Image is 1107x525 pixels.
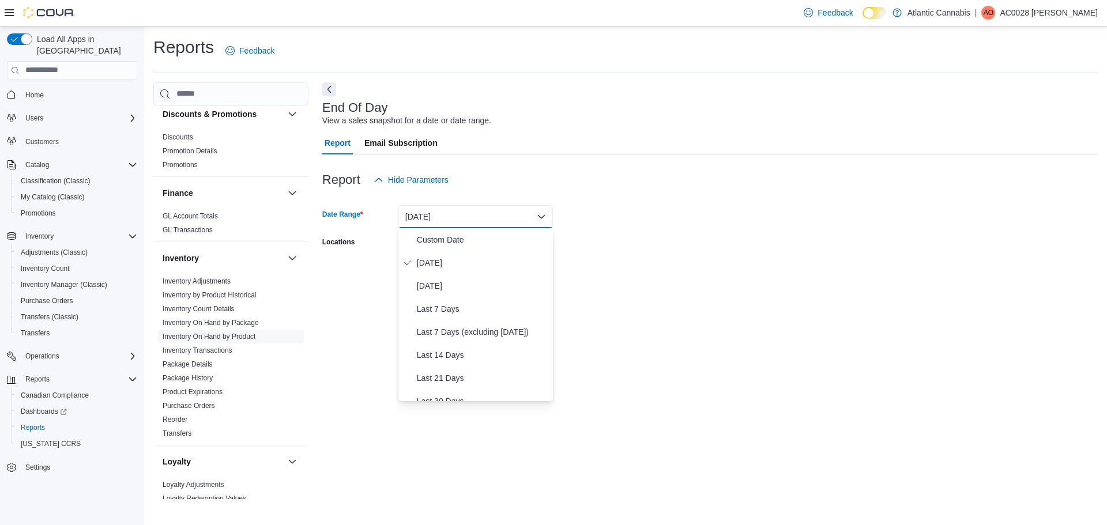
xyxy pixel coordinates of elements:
span: Product Expirations [163,387,223,396]
span: Last 14 Days [417,348,548,362]
span: Adjustments (Classic) [21,248,88,257]
button: Customers [2,133,142,150]
button: [DATE] [398,205,553,228]
span: Package History [163,373,213,383]
a: Loyalty Redemption Values [163,494,246,503]
button: Inventory [163,252,283,264]
div: Discounts & Promotions [153,130,308,176]
span: Users [21,111,137,125]
button: Discounts & Promotions [285,107,299,121]
div: AC0028 Oliver Barry [981,6,995,20]
span: Last 21 Days [417,371,548,385]
button: Users [21,111,48,125]
a: Inventory On Hand by Product [163,333,255,341]
button: Reports [2,371,142,387]
span: Inventory On Hand by Package [163,318,259,327]
a: Promotion Details [163,147,217,155]
a: Customers [21,135,63,149]
span: [DATE] [417,256,548,270]
button: Adjustments (Classic) [12,244,142,260]
span: Catalog [21,158,137,172]
h1: Reports [153,36,214,59]
span: [DATE] [417,279,548,293]
span: Transfers (Classic) [16,310,137,324]
button: Operations [2,348,142,364]
a: Feedback [221,39,279,62]
span: Settings [25,463,50,472]
span: Loyalty Redemption Values [163,494,246,503]
span: Purchase Orders [21,296,73,305]
button: Users [2,110,142,126]
span: Customers [21,134,137,149]
span: My Catalog (Classic) [16,190,137,204]
a: Home [21,88,48,102]
span: Operations [25,352,59,361]
span: Last 7 Days (excluding [DATE]) [417,325,548,339]
span: Promotions [16,206,137,220]
div: Select listbox [398,228,553,401]
button: Loyalty [285,455,299,469]
span: My Catalog (Classic) [21,192,85,202]
a: Purchase Orders [163,402,215,410]
div: Inventory [153,274,308,445]
span: Catalog [25,160,49,169]
span: Transfers [21,328,50,338]
button: Reports [21,372,54,386]
a: Package Details [163,360,213,368]
span: Promotions [21,209,56,218]
h3: Discounts & Promotions [163,108,257,120]
button: Canadian Compliance [12,387,142,403]
span: Custom Date [417,233,548,247]
span: AO [984,6,993,20]
a: Transfers [163,429,191,437]
span: Transfers (Classic) [21,312,78,322]
span: Operations [21,349,137,363]
a: Promotions [163,161,198,169]
span: Inventory Transactions [163,346,232,355]
span: Purchase Orders [163,401,215,410]
h3: Loyalty [163,456,191,467]
a: Inventory On Hand by Package [163,319,259,327]
h3: Inventory [163,252,199,264]
button: Inventory [21,229,58,243]
a: Reorder [163,416,187,424]
span: Customers [25,137,59,146]
a: Inventory Count [16,262,74,275]
div: Finance [153,209,308,241]
span: Feedback [818,7,853,18]
span: Home [21,88,137,102]
button: Next [322,82,336,96]
p: | [975,6,977,20]
span: Promotions [163,160,198,169]
span: Loyalty Adjustments [163,480,224,489]
button: Catalog [21,158,54,172]
span: Transfers [163,429,191,438]
img: Cova [23,7,75,18]
button: Transfers [12,325,142,341]
a: GL Transactions [163,226,213,234]
button: Operations [21,349,64,363]
span: Reports [21,372,137,386]
span: GL Account Totals [163,211,218,221]
div: Loyalty [153,478,308,510]
span: Inventory Adjustments [163,277,231,286]
span: Inventory Manager (Classic) [21,280,107,289]
a: Purchase Orders [16,294,78,308]
a: Adjustments (Classic) [16,245,92,259]
h3: End Of Day [322,101,388,115]
span: Inventory [21,229,137,243]
a: Product Expirations [163,388,223,396]
span: Inventory Manager (Classic) [16,278,137,292]
span: Inventory [25,232,54,241]
span: Reports [16,421,137,435]
span: [US_STATE] CCRS [21,439,81,448]
span: Canadian Compliance [16,388,137,402]
span: Home [25,90,44,100]
span: Feedback [239,45,274,56]
span: GL Transactions [163,225,213,235]
button: Finance [163,187,283,199]
button: Purchase Orders [12,293,142,309]
button: Hide Parameters [370,168,453,191]
span: Transfers [16,326,137,340]
span: Reports [21,423,45,432]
